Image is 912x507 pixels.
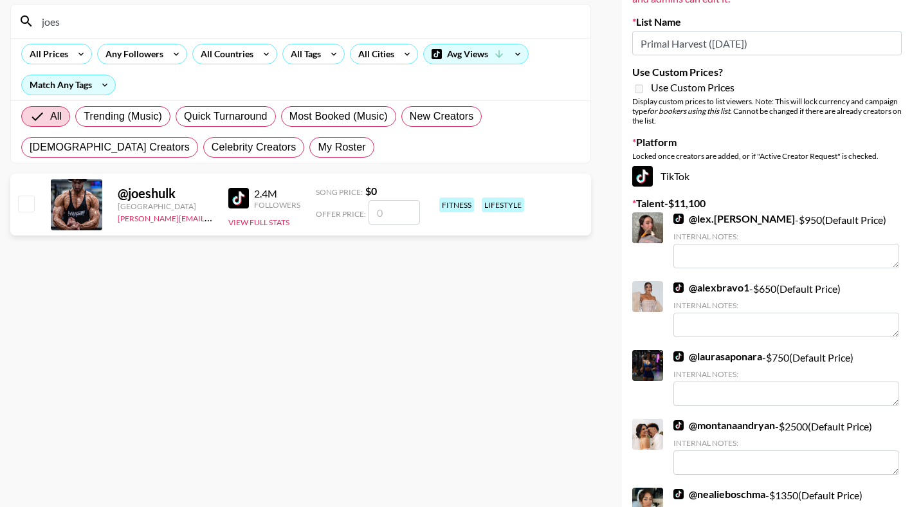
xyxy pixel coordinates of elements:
[673,282,684,293] img: TikTok
[316,187,363,197] span: Song Price:
[254,187,300,200] div: 2.4M
[673,281,899,337] div: - $ 650 (Default Price)
[318,140,365,155] span: My Roster
[228,188,249,208] img: TikTok
[365,185,377,197] strong: $ 0
[283,44,324,64] div: All Tags
[632,197,902,210] label: Talent - $ 11,100
[98,44,166,64] div: Any Followers
[673,420,684,430] img: TikTok
[673,488,765,501] a: @nealieboschma
[632,166,653,187] img: TikTok
[30,140,190,155] span: [DEMOGRAPHIC_DATA] Creators
[22,44,71,64] div: All Prices
[673,300,899,310] div: Internal Notes:
[212,140,296,155] span: Celebrity Creators
[632,97,902,125] div: Display custom prices to list viewers. Note: This will lock currency and campaign type . Cannot b...
[410,109,474,124] span: New Creators
[50,109,62,124] span: All
[673,281,749,294] a: @alexbravo1
[673,350,899,406] div: - $ 750 (Default Price)
[673,212,795,225] a: @lex.[PERSON_NAME]
[673,369,899,379] div: Internal Notes:
[482,198,524,212] div: lifestyle
[439,198,474,212] div: fitness
[228,217,289,227] button: View Full Stats
[651,81,734,94] span: Use Custom Prices
[34,11,583,32] input: Search by User Name
[673,350,762,363] a: @laurasaponara
[22,75,115,95] div: Match Any Tags
[673,351,684,362] img: TikTok
[193,44,256,64] div: All Countries
[632,15,902,28] label: List Name
[424,44,528,64] div: Avg Views
[118,185,213,201] div: @ joeshulk
[632,151,902,161] div: Locked once creators are added, or if "Active Creator Request" is checked.
[632,136,902,149] label: Platform
[632,66,902,78] label: Use Custom Prices?
[632,166,902,187] div: TikTok
[673,419,899,475] div: - $ 2500 (Default Price)
[673,232,899,241] div: Internal Notes:
[351,44,397,64] div: All Cities
[289,109,388,124] span: Most Booked (Music)
[84,109,162,124] span: Trending (Music)
[673,438,899,448] div: Internal Notes:
[118,211,369,223] a: [PERSON_NAME][EMAIL_ADDRESS][PERSON_NAME][DOMAIN_NAME]
[673,212,899,268] div: - $ 950 (Default Price)
[254,200,300,210] div: Followers
[673,419,775,432] a: @montanaandryan
[316,209,366,219] span: Offer Price:
[673,489,684,499] img: TikTok
[118,201,213,211] div: [GEOGRAPHIC_DATA]
[184,109,268,124] span: Quick Turnaround
[647,106,730,116] em: for bookers using this list
[673,214,684,224] img: TikTok
[369,200,420,225] input: 0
